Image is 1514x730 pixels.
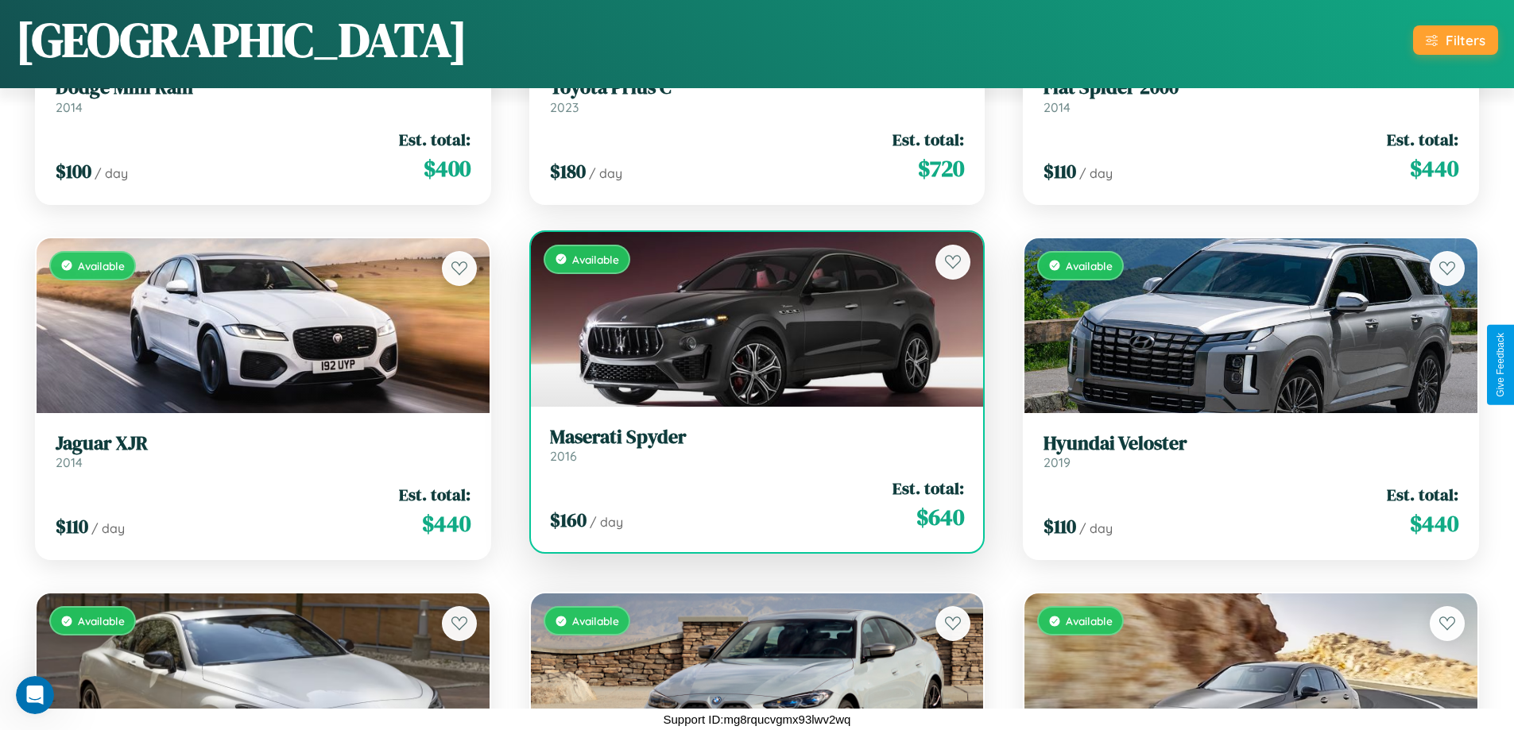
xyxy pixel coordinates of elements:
span: Available [1066,259,1113,272]
a: Toyota Prius C2023 [550,76,965,115]
span: $ 110 [1044,158,1076,184]
span: $ 440 [422,508,470,539]
span: Est. total: [893,128,964,151]
a: Jaguar XJR2014 [56,432,470,471]
h3: Fiat Spider 2000 [1044,76,1458,99]
span: / day [589,165,622,181]
h3: Dodge Mini Ram [56,76,470,99]
span: / day [91,520,125,536]
span: $ 440 [1410,508,1458,539]
span: / day [1079,165,1113,181]
span: Est. total: [893,477,964,500]
h3: Hyundai Veloster [1044,432,1458,455]
span: Available [572,614,619,628]
button: Filters [1413,25,1498,55]
h3: Maserati Spyder [550,426,965,449]
span: $ 400 [424,153,470,184]
span: $ 440 [1410,153,1458,184]
span: 2014 [1044,99,1071,115]
span: Available [78,614,125,628]
p: Support ID: mg8rqucvgmx93lwv2wq [664,709,851,730]
div: Filters [1446,32,1485,48]
span: $ 640 [916,501,964,533]
span: Available [1066,614,1113,628]
h3: Toyota Prius C [550,76,965,99]
span: Est. total: [399,128,470,151]
span: $ 720 [918,153,964,184]
h1: [GEOGRAPHIC_DATA] [16,7,467,72]
div: Give Feedback [1495,333,1506,397]
span: $ 160 [550,507,587,533]
span: $ 180 [550,158,586,184]
a: Maserati Spyder2016 [550,426,965,465]
span: 2016 [550,448,577,464]
span: 2014 [56,99,83,115]
span: $ 100 [56,158,91,184]
span: / day [95,165,128,181]
span: 2014 [56,454,83,470]
span: 2023 [550,99,579,115]
a: Hyundai Veloster2019 [1044,432,1458,471]
span: 2019 [1044,454,1071,470]
h3: Jaguar XJR [56,432,470,455]
a: Fiat Spider 20002014 [1044,76,1458,115]
span: Available [78,259,125,272]
iframe: Intercom live chat [16,676,54,714]
span: Available [572,253,619,266]
span: Est. total: [1387,128,1458,151]
span: $ 110 [1044,513,1076,539]
span: / day [1079,520,1113,536]
span: $ 110 [56,513,88,539]
span: Est. total: [1387,483,1458,506]
a: Dodge Mini Ram2014 [56,76,470,115]
span: Est. total: [399,483,470,506]
span: / day [590,514,623,530]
